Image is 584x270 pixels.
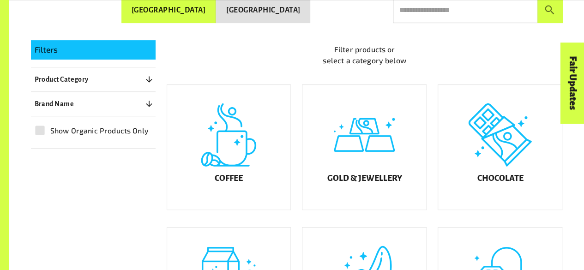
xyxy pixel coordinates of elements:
p: Filter products or select a category below [167,44,563,66]
p: Product Category [35,74,89,85]
button: Brand Name [31,96,156,112]
h5: Coffee [215,174,243,183]
a: Chocolate [438,84,562,210]
h5: Chocolate [477,174,523,183]
h5: Gold & Jewellery [327,174,402,183]
span: Show Organic Products Only [50,125,149,136]
p: Brand Name [35,98,74,109]
a: Gold & Jewellery [302,84,427,210]
button: Product Category [31,71,156,88]
p: Filters [35,44,152,56]
a: Coffee [167,84,291,210]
